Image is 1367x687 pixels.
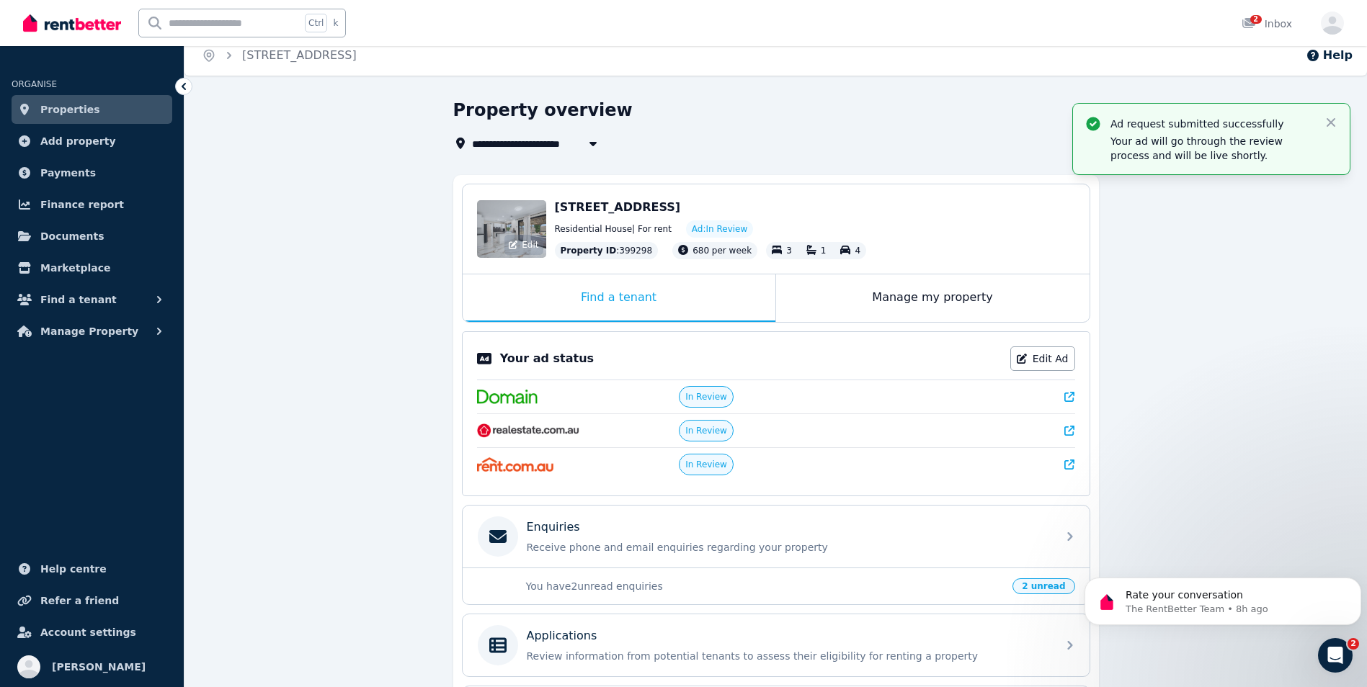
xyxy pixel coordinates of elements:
[522,239,538,251] span: Edit
[242,48,357,62] a: [STREET_ADDRESS]
[12,285,172,314] button: Find a tenant
[305,14,327,32] span: Ctrl
[40,164,96,181] span: Payments
[477,423,580,438] img: RealEstate.com.au
[527,649,1048,663] p: Review information from potential tenants to assess their eligibility for renting a property
[477,457,554,472] img: Rent.com.au
[1110,117,1312,131] p: Ad request submitted successfully
[1348,638,1359,650] span: 2
[1012,578,1074,594] span: 2 unread
[1110,134,1312,163] p: Your ad will go through the review process and will be live shortly.
[693,246,752,256] span: 680 per week
[555,223,672,235] span: Residential House | For rent
[561,245,617,256] span: Property ID
[776,274,1090,322] div: Manage my property
[1079,547,1367,648] iframe: Intercom notifications message
[12,317,172,346] button: Manage Property
[786,246,792,256] span: 3
[555,242,659,259] div: : 399298
[12,190,172,219] a: Finance report
[52,658,146,675] span: [PERSON_NAME]
[463,614,1090,676] a: ApplicationsReview information from potential tenants to assess their eligibility for renting a p...
[12,79,57,89] span: ORGANISE
[1010,346,1075,371] a: Edit Ad
[1318,638,1353,673] iframe: Intercom live chat
[527,627,597,645] p: Applications
[12,158,172,187] a: Payments
[12,586,172,615] a: Refer a friend
[453,99,633,122] h1: Property overview
[333,17,338,29] span: k
[12,618,172,647] a: Account settings
[1306,47,1353,64] button: Help
[40,259,110,277] span: Marketplace
[40,133,116,150] span: Add property
[685,425,727,436] span: In Review
[40,101,100,118] span: Properties
[40,228,104,245] span: Documents
[555,200,681,214] span: [STREET_ADDRESS]
[40,196,124,213] span: Finance report
[1250,15,1262,24] span: 2
[685,391,727,403] span: In Review
[184,35,374,76] nav: Breadcrumb
[477,390,538,404] img: Domain.com.au
[821,246,827,256] span: 1
[12,253,172,282] a: Marketplace
[527,518,580,536] p: Enquiries
[12,554,172,583] a: Help centre
[12,222,172,251] a: Documents
[463,274,775,322] div: Find a tenant
[40,291,117,308] span: Find a tenant
[12,95,172,124] a: Properties
[500,350,594,367] p: Your ad status
[855,246,860,256] span: 4
[40,592,119,609] span: Refer a friend
[40,323,138,340] span: Manage Property
[685,459,727,470] span: In Review
[692,223,747,235] span: Ad: In Review
[527,540,1048,554] p: Receive phone and email enquiries regarding your property
[463,506,1090,567] a: EnquiriesReceive phone and email enquiries regarding your property
[40,560,107,578] span: Help centre
[40,624,136,641] span: Account settings
[526,579,1005,593] p: You have 2 unread enquiries
[12,127,172,156] a: Add property
[1242,17,1292,31] div: Inbox
[23,12,121,34] img: RentBetter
